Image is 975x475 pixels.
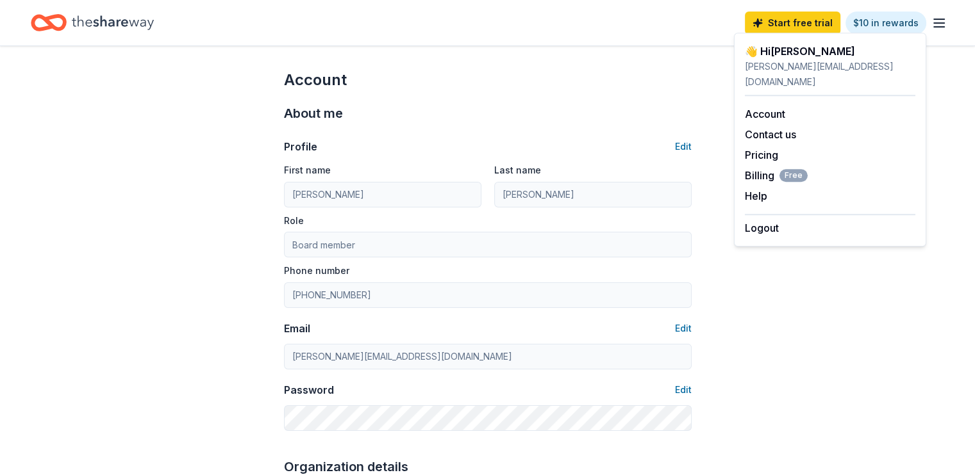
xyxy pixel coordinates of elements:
[745,188,767,204] button: Help
[284,214,304,227] label: Role
[846,12,926,35] a: $10 in rewards
[494,164,541,177] label: Last name
[745,220,779,236] button: Logout
[675,139,692,154] button: Edit
[745,44,915,59] div: 👋 Hi [PERSON_NAME]
[675,382,692,398] button: Edit
[745,168,808,183] span: Billing
[284,321,310,336] div: Email
[745,108,785,120] a: Account
[779,169,808,182] span: Free
[745,149,778,161] a: Pricing
[284,382,334,398] div: Password
[745,12,840,35] a: Start free trial
[284,164,331,177] label: First name
[284,264,349,277] label: Phone number
[284,103,692,124] div: About me
[745,127,796,142] button: Contact us
[745,59,915,90] div: [PERSON_NAME][EMAIL_ADDRESS][DOMAIN_NAME]
[745,168,808,183] button: BillingFree
[31,8,154,38] a: Home
[284,139,317,154] div: Profile
[675,321,692,336] button: Edit
[284,70,692,90] div: Account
